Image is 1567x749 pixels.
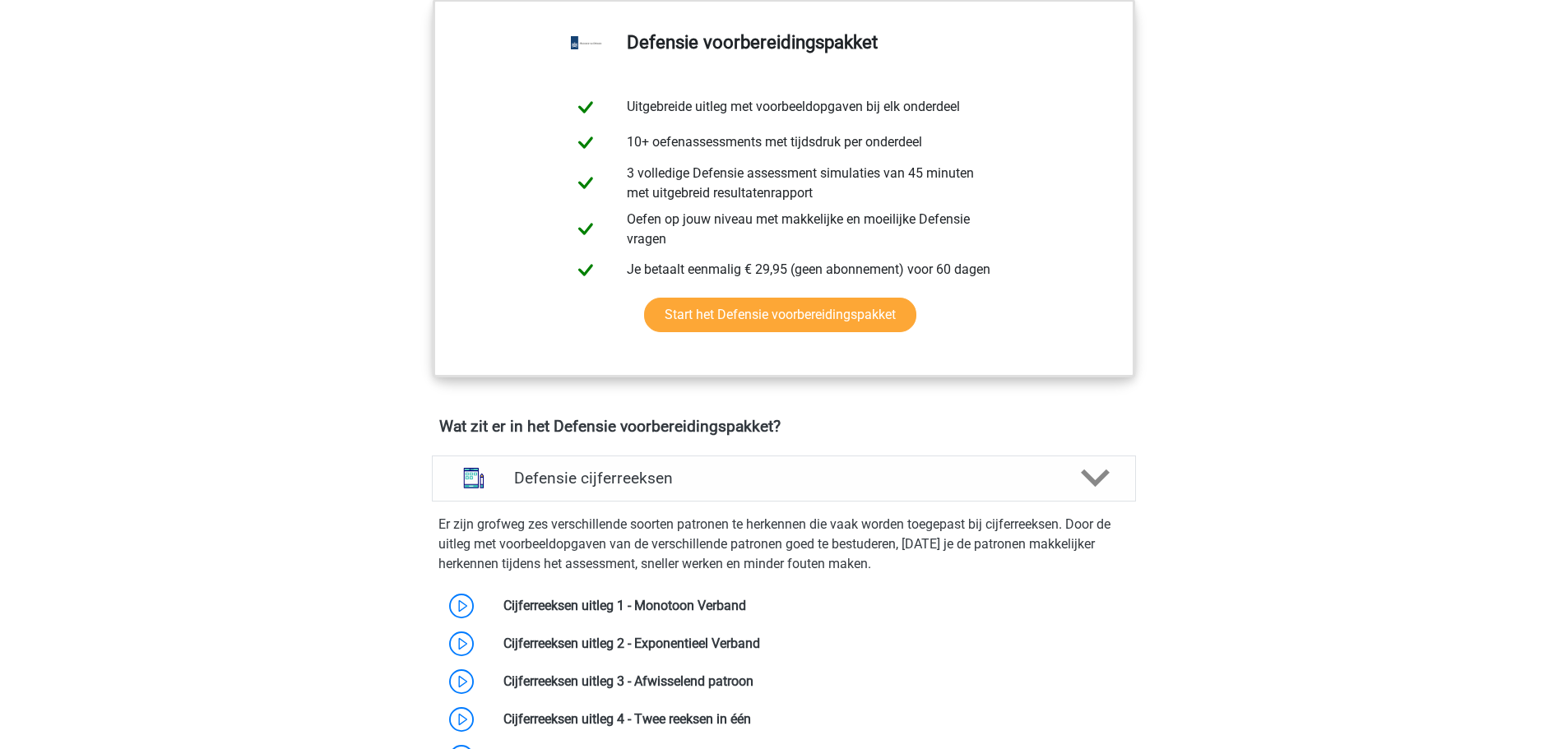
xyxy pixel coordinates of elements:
div: Cijferreeksen uitleg 1 - Monotoon Verband [491,596,1135,616]
img: cijferreeksen [452,456,495,499]
a: Start het Defensie voorbereidingspakket [644,298,916,332]
a: cijferreeksen Defensie cijferreeksen [425,455,1143,502]
div: Cijferreeksen uitleg 2 - Exponentieel Verband [491,634,1135,654]
div: Cijferreeksen uitleg 3 - Afwisselend patroon [491,672,1135,691]
p: Er zijn grofweg zes verschillende soorten patronen te herkennen die vaak worden toegepast bij cij... [438,515,1129,574]
h4: Wat zit er in het Defensie voorbereidingspakket? [439,417,1129,436]
h4: Defensie cijferreeksen [514,469,1053,488]
div: Cijferreeksen uitleg 4 - Twee reeksen in één [491,710,1135,729]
